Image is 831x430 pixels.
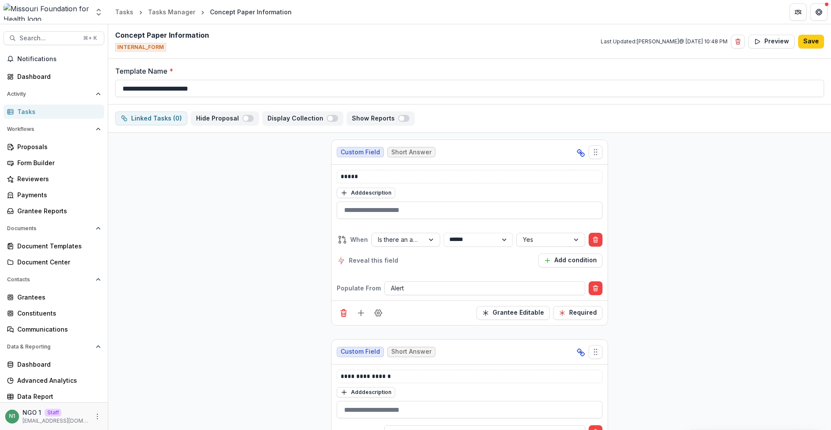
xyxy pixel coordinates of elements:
[553,306,602,320] button: Required
[354,306,368,320] button: Add field
[3,104,104,119] a: Tasks
[115,43,166,52] span: INTERNAL_FORM
[191,111,259,125] button: Hide Proposal
[810,3,828,21] button: Get Help
[23,408,41,417] p: NGO 1
[3,172,104,186] a: Reviewers
[7,344,92,350] span: Data & Reporting
[262,111,343,125] button: Display Collection
[17,190,97,199] div: Payments
[7,126,92,132] span: Workflows
[3,255,104,269] a: Document Center
[371,306,385,320] button: Field Settings
[115,7,133,16] div: Tasks
[3,290,104,304] a: Grantees
[347,111,415,125] button: Show Reports
[748,35,795,49] button: Preview
[3,3,89,21] img: Missouri Foundation for Health logo
[352,115,398,122] p: Show Reports
[3,156,104,170] a: Form Builder
[3,322,104,336] a: Communications
[7,91,92,97] span: Activity
[196,115,242,122] p: Hide Proposal
[17,72,97,81] div: Dashboard
[17,241,97,251] div: Document Templates
[798,35,824,49] button: Save
[3,52,104,66] button: Notifications
[337,387,395,397] button: Adddescription
[115,111,187,125] button: dependent-tasks
[115,31,209,39] h2: Concept Paper Information
[349,256,398,265] span: Reveal this field
[81,33,99,43] div: ⌘ + K
[341,149,380,156] span: Custom Field
[3,140,104,154] a: Proposals
[17,206,97,215] div: Grantee Reports
[7,225,92,231] span: Documents
[9,414,15,419] div: NGO 1
[337,283,381,293] p: Populate From
[17,55,101,63] span: Notifications
[3,31,104,45] button: Search...
[148,7,195,16] div: Tasks Manager
[789,3,807,21] button: Partners
[601,38,728,46] p: Last Updated: [PERSON_NAME] @ [DATE] 10:48 PM
[7,277,92,283] span: Contacts
[3,306,104,320] a: Constituents
[477,306,550,320] button: Read Only Toggle
[267,115,327,122] p: Display Collection
[17,360,97,369] div: Dashboard
[19,35,78,42] span: Search...
[17,158,97,167] div: Form Builder
[589,233,602,247] button: Delete condition
[17,107,97,116] div: Tasks
[731,35,745,49] button: Delete template
[17,392,97,401] div: Data Report
[3,122,104,136] button: Open Workflows
[3,222,104,235] button: Open Documents
[3,87,104,101] button: Open Activity
[17,257,97,267] div: Document Center
[17,174,97,183] div: Reviewers
[3,204,104,218] a: Grantee Reports
[391,149,432,156] span: Short Answer
[3,340,104,354] button: Open Data & Reporting
[589,281,602,295] button: Delete condition
[341,348,380,355] span: Custom Field
[337,306,351,320] button: Delete field
[391,348,432,355] span: Short Answer
[145,6,199,18] a: Tasks Manager
[17,376,97,385] div: Advanced Analytics
[3,69,104,84] a: Dashboard
[17,325,97,334] div: Communications
[17,293,97,302] div: Grantees
[115,66,819,76] label: Template Name
[589,345,602,359] button: Move field
[3,273,104,287] button: Open Contacts
[337,188,395,198] button: Adddescription
[3,239,104,253] a: Document Templates
[93,3,105,21] button: Open entity switcher
[92,411,103,422] button: More
[112,6,295,18] nav: breadcrumb
[45,409,61,417] p: Staff
[3,389,104,404] a: Data Report
[350,235,368,244] span: When
[112,6,137,18] a: Tasks
[3,373,104,388] a: Advanced Analytics
[17,309,97,318] div: Constituents
[3,188,104,202] a: Payments
[3,357,104,371] a: Dashboard
[210,7,292,16] div: Concept Paper Information
[17,142,97,151] div: Proposals
[589,145,602,159] button: Move field
[23,417,89,425] p: [EMAIL_ADDRESS][DOMAIN_NAME]
[538,254,602,267] button: Add condition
